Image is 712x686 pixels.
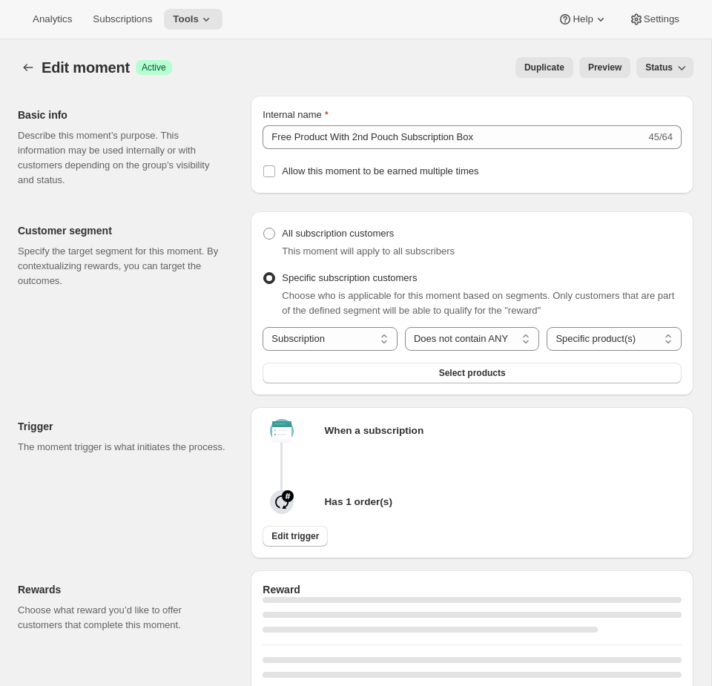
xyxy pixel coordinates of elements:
[573,13,593,25] span: Help
[18,582,227,597] h2: Rewards
[18,223,227,238] h2: Customer segment
[263,526,328,547] button: Edit trigger
[263,125,645,149] input: Example: Loyal member
[263,109,322,120] span: Internal name
[18,603,227,633] p: Choose what reward you’d like to offer customers that complete this moment.
[84,9,161,30] button: Subscriptions
[33,13,72,25] span: Analytics
[439,367,506,379] span: Select products
[515,57,573,78] button: Duplicate
[142,62,166,73] span: Active
[524,62,564,73] span: Duplicate
[24,9,81,30] button: Analytics
[18,57,39,78] button: Create moment
[282,245,455,257] span: This moment will apply to all subscribers
[164,9,222,30] button: Tools
[18,128,227,188] p: Describe this moment’s purpose. This information may be used internally or with customers dependi...
[93,13,152,25] span: Subscriptions
[549,9,616,30] button: Help
[42,59,130,76] span: Edit moment
[282,272,417,283] span: Specific subscription customers
[645,62,673,73] span: Status
[620,9,688,30] button: Settings
[282,165,478,177] span: Allow this moment to be earned multiple times
[636,57,693,78] button: Status
[173,13,199,25] span: Tools
[18,440,227,455] p: The moment trigger is what initiates the process.
[282,290,674,316] span: Choose who is applicable for this moment based on segments. Only customers that are part of the d...
[263,363,682,383] button: Select products
[18,419,227,434] h2: Trigger
[271,530,319,542] span: Edit trigger
[18,244,227,288] p: Specify the target segment for this moment. By contextualizing rewards, you can target the outcomes.
[263,582,682,597] h2: Reward
[579,57,630,78] button: Preview
[325,423,424,438] p: When a subscription
[644,13,679,25] span: Settings
[18,108,227,122] h2: Basic info
[588,62,622,73] span: Preview
[282,228,394,239] span: All subscription customers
